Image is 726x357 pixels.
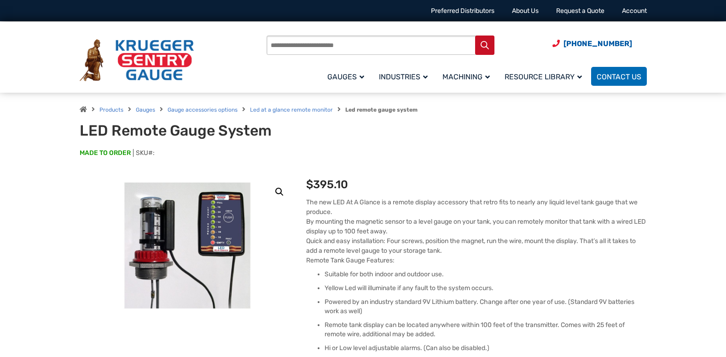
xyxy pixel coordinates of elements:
bdi: 395.10 [306,178,348,191]
li: Powered by an industry standard 9V Lithium battery. Change after one year of use. (Standard 9V ba... [325,297,646,316]
li: Yellow Led will illuminate if any fault to the system occurs. [325,284,646,293]
a: View full-screen image gallery [271,184,288,200]
a: Gauges [136,107,155,113]
span: [PHONE_NUMBER] [563,39,632,48]
span: Industries [379,72,428,81]
span: Resource Library [505,72,582,81]
li: Remote tank display can be located anywhere within 100 feet of the transmitter. Comes with 25 fee... [325,321,646,339]
span: Gauges [327,72,364,81]
a: Led at a glance remote monitor [250,107,333,113]
a: Gauge accessories options [168,107,238,113]
span: MADE TO ORDER [80,149,131,158]
a: Industries [373,65,437,87]
span: Machining [442,72,490,81]
a: Gauges [322,65,373,87]
p: The new LED At A Glance is a remote display accessory that retro fits to nearly any liquid level ... [306,197,646,265]
li: Suitable for both indoor and outdoor use. [325,270,646,279]
span: SKU#: [133,149,155,157]
img: Krueger Sentry Gauge [80,39,194,82]
a: Resource Library [499,65,591,87]
a: Contact Us [591,67,647,86]
img: LED Remote Gauge System [118,176,256,315]
a: Request a Quote [556,7,604,15]
li: Hi or Low level adjustable alarms. (Can also be disabled.) [325,344,646,353]
a: Products [99,107,123,113]
a: Machining [437,65,499,87]
h1: LED Remote Gauge System [80,122,307,139]
a: Account [622,7,647,15]
span: Contact Us [597,72,641,81]
a: About Us [512,7,539,15]
a: Preferred Distributors [431,7,494,15]
a: Phone Number (920) 434-8860 [552,38,632,49]
span: $ [306,178,313,191]
strong: Led remote gauge system [345,107,418,113]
